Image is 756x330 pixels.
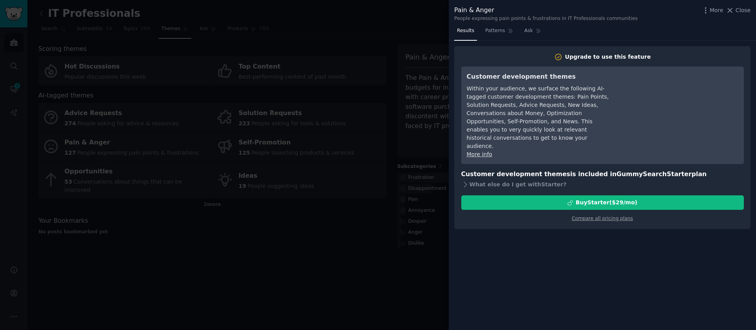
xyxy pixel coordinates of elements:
span: Ask [524,27,533,34]
span: Results [457,27,474,34]
iframe: YouTube video player [621,72,738,131]
h3: Customer development themes [467,72,610,82]
a: Patterns [482,25,516,41]
span: Close [736,6,751,14]
div: People expressing pain points & frustrations in IT Professionals communities [454,15,638,22]
div: Upgrade to use this feature [565,53,651,61]
a: More info [467,151,492,157]
div: Within your audience, we surface the following AI-tagged customer development themes: Pain Points... [467,85,610,150]
span: Patterns [485,27,505,34]
h3: Customer development themes is included in plan [461,170,744,179]
button: BuyStarter($29/mo) [461,195,744,210]
span: GummySearch Starter [616,170,691,178]
a: Results [454,25,477,41]
div: What else do I get with Starter ? [461,179,744,190]
button: Close [726,6,751,14]
span: More [710,6,723,14]
a: Compare all pricing plans [572,216,633,221]
a: Ask [522,25,544,41]
div: Buy Starter ($ 29 /mo ) [576,198,637,207]
button: More [702,6,723,14]
div: Pain & Anger [454,5,638,15]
